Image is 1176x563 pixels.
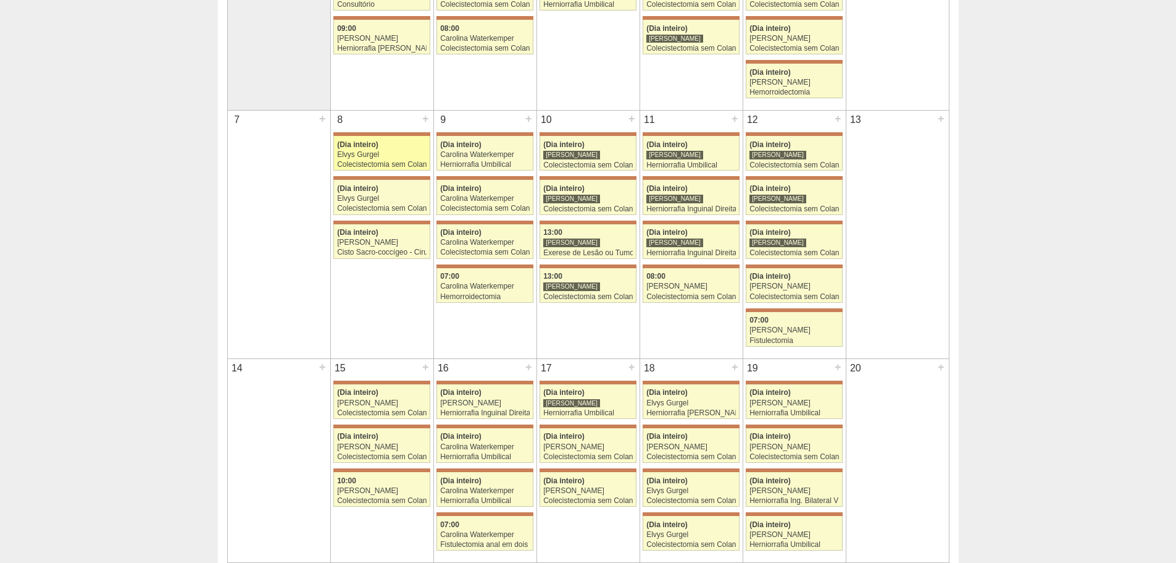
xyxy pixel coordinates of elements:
span: (Dia inteiro) [749,140,791,149]
a: 09:00 [PERSON_NAME] Herniorrafia [PERSON_NAME] [333,20,430,54]
a: (Dia inteiro) [PERSON_NAME] Colecistectomia sem Colangiografia VL [333,384,430,419]
span: (Dia inteiro) [646,228,688,237]
div: + [833,111,843,127]
div: [PERSON_NAME] [749,443,839,451]
div: [PERSON_NAME] [749,35,839,43]
div: [PERSON_NAME] [749,150,806,159]
div: Herniorrafia Umbilical [543,409,633,417]
div: Carolina Waterkemper [440,195,530,203]
div: Key: Maria Braido [746,381,842,384]
div: Elvys Gurgel [646,399,736,407]
div: [PERSON_NAME] [646,194,703,203]
span: (Dia inteiro) [440,476,482,485]
div: + [730,359,740,375]
span: (Dia inteiro) [749,388,791,397]
a: (Dia inteiro) Elvys Gurgel Colecistectomia sem Colangiografia VL [643,472,739,507]
div: Colecistectomia sem Colangiografia [337,497,427,505]
span: (Dia inteiro) [440,228,482,237]
div: Herniorrafia Ing. Bilateral VL [749,497,839,505]
a: (Dia inteiro) [PERSON_NAME] Colecistectomia sem Colangiografia VL [746,268,842,303]
div: Colecistectomia sem Colangiografia VL [749,44,839,53]
div: Herniorrafia Inguinal Direita [440,409,530,417]
span: (Dia inteiro) [646,388,688,397]
div: Key: Maria Braido [436,176,533,180]
div: [PERSON_NAME] [337,239,427,247]
span: (Dia inteiro) [543,432,585,441]
div: Key: Maria Braido [643,512,739,516]
div: Herniorrafia Inguinal Direita [646,249,736,257]
div: 10 [537,111,556,129]
div: Key: Maria Braido [540,221,636,224]
div: Carolina Waterkemper [440,443,530,451]
div: Carolina Waterkemper [440,487,530,495]
div: 17 [537,359,556,378]
div: Hemorroidectomia [749,88,839,96]
div: [PERSON_NAME] [749,78,839,87]
a: (Dia inteiro) Carolina Waterkemper Herniorrafia Umbilical [436,472,533,507]
div: [PERSON_NAME] [543,150,600,159]
div: Colecistectomia sem Colangiografia VL [543,205,633,213]
div: Key: Maria Braido [540,381,636,384]
a: (Dia inteiro) [PERSON_NAME] Colecistectomia sem Colangiografia VL [746,20,842,54]
span: 09:00 [337,24,356,33]
div: 20 [846,359,865,378]
div: [PERSON_NAME] [646,238,703,247]
div: + [420,359,431,375]
div: [PERSON_NAME] [440,399,530,407]
div: Colecistectomia sem Colangiografia VL [646,1,736,9]
span: 13:00 [543,272,562,281]
div: Fistulectomia anal em dois tempos [440,541,530,549]
div: Key: Maria Braido [746,132,842,136]
div: Colecistectomia sem Colangiografia VL [543,161,633,169]
div: Key: Maria Braido [746,265,842,268]
div: Consultório [337,1,427,9]
div: Colecistectomia sem Colangiografia VL [440,205,530,213]
span: (Dia inteiro) [440,388,482,397]
div: 13 [846,111,865,129]
div: Carolina Waterkemper [440,531,530,539]
a: (Dia inteiro) Carolina Waterkemper Colecistectomia sem Colangiografia VL [436,180,533,214]
a: 08:00 Carolina Waterkemper Colecistectomia sem Colangiografia [436,20,533,54]
div: 11 [640,111,659,129]
a: (Dia inteiro) Elvys Gurgel Herniorrafia [PERSON_NAME] [643,384,739,419]
div: Key: Maria Braido [643,265,739,268]
div: 14 [228,359,247,378]
span: 07:00 [440,272,459,281]
div: Key: Maria Braido [746,60,842,64]
a: (Dia inteiro) [PERSON_NAME] Colecistectomia sem Colangiografia VL [643,20,739,54]
div: + [627,359,637,375]
a: (Dia inteiro) [PERSON_NAME] Herniorrafia Ing. Bilateral VL [746,472,842,507]
div: + [627,111,637,127]
div: Carolina Waterkemper [440,35,530,43]
div: Herniorrafia Umbilical [440,497,530,505]
a: (Dia inteiro) [PERSON_NAME] Colecistectomia sem Colangiografia VL [333,428,430,463]
span: (Dia inteiro) [749,68,791,77]
div: [PERSON_NAME] [749,326,839,334]
div: Key: Maria Braido [746,221,842,224]
div: [PERSON_NAME] [337,399,427,407]
div: Key: Maria Braido [436,468,533,472]
a: (Dia inteiro) [PERSON_NAME] Colecistectomia sem Colangiografia VL [540,472,636,507]
div: Key: Maria Braido [643,468,739,472]
div: Key: Maria Braido [436,425,533,428]
div: [PERSON_NAME] [543,487,633,495]
div: Elvys Gurgel [337,151,427,159]
div: Exerese de Lesão ou Tumor de Pele [543,249,633,257]
div: Colecistectomia sem Colangiografia VL [543,497,633,505]
div: Key: Maria Braido [643,425,739,428]
div: [PERSON_NAME] [749,194,806,203]
span: (Dia inteiro) [646,140,688,149]
div: + [523,111,534,127]
div: Hemorroidectomia [440,293,530,301]
div: Colecistectomia sem Colangiografia VL [749,453,839,461]
a: (Dia inteiro) [PERSON_NAME] Colecistectomia sem Colangiografia VL [643,428,739,463]
div: Key: Maria Braido [333,468,430,472]
span: (Dia inteiro) [749,520,791,529]
div: Key: Maria Braido [643,176,739,180]
div: Key: Maria Braido [436,265,533,268]
div: Key: Maria Braido [333,16,430,20]
span: (Dia inteiro) [749,228,791,237]
div: Colecistectomia sem Colangiografia VL [646,497,736,505]
span: 10:00 [337,476,356,485]
div: Colecistectomia sem Colangiografia VL [543,453,633,461]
